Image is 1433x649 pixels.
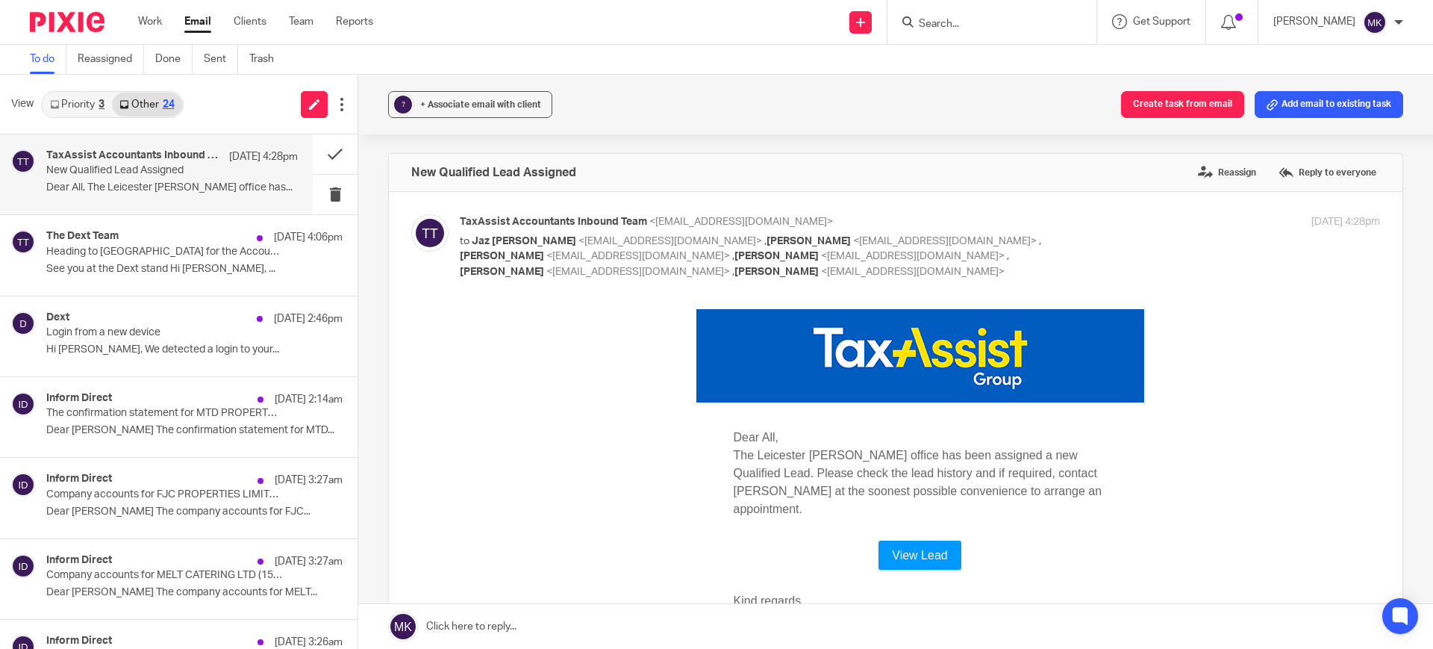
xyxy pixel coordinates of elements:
[732,251,734,261] span: ,
[46,586,343,599] p: Dear [PERSON_NAME] The company accounts for MELT...
[46,326,284,339] p: Login from a new device
[1007,251,1009,261] span: ,
[46,569,284,582] p: Company accounts for MELT CATERING LTD (15043240) can now be filed
[46,424,343,437] p: Dear [PERSON_NAME] The confirmation statement for MTD...
[411,214,449,252] img: svg%3E
[1311,214,1380,230] p: [DATE] 4:28pm
[1039,236,1041,246] span: ,
[46,246,284,258] p: Heading to [GEOGRAPHIC_DATA] for the Accountex Summit?
[460,236,469,246] span: to
[163,99,175,110] div: 24
[336,14,373,29] a: Reports
[275,473,343,488] p: [DATE] 3:27am
[138,14,162,29] a: Work
[1273,14,1355,29] p: [PERSON_NAME]
[249,45,285,74] a: Trash
[307,339,509,352] a: [EMAIL_ADDRESS][DOMAIN_NAME]
[821,251,1005,261] span: <[EMAIL_ADDRESS][DOMAIN_NAME]>
[46,263,343,276] p: See you at the Dext stand Hi [PERSON_NAME], ...
[46,488,284,501] p: Company accounts for FJC PROPERTIES LIMITED (13590973) can now be filed
[1194,161,1260,184] label: Reassign
[46,635,112,648] h4: Inform Direct
[649,217,833,227] span: <[EMAIL_ADDRESS][DOMAIN_NAME]>
[274,137,647,209] p: The Leicester [PERSON_NAME] office has been assigned a new Qualified Lead. Please check the lead ...
[11,554,35,578] img: svg%3E
[46,149,222,162] h4: TaxAssist Accountants Inbound Team
[394,96,412,114] div: ?
[578,236,762,246] span: <[EMAIL_ADDRESS][DOMAIN_NAME]>
[274,425,647,479] p: This message is intended solely for the addressee and may contain confidential information. If yo...
[821,267,1005,277] span: <[EMAIL_ADDRESS][DOMAIN_NAME]>
[46,311,69,324] h4: Dext
[274,479,647,532] p: Although we have taken reasonable precautions to ensure no viruses are present in this email, we ...
[78,45,144,74] a: Reassigned
[1275,161,1380,184] label: Reply to everyone
[1121,91,1244,118] button: Create task from email
[229,149,298,164] p: [DATE] 4:28pm
[11,96,34,112] span: View
[1363,10,1387,34] img: svg%3E
[274,283,647,319] p: Kind regards, The Inbound Team
[732,267,734,277] span: ,
[234,14,266,29] a: Clients
[274,532,647,546] p: For full details of the TaxAssist company that sent this email please contact the sender.
[30,12,104,32] img: Pixie
[274,319,647,373] p: Tel: [PHONE_NUMBER] Email: web:
[734,267,819,277] span: [PERSON_NAME]
[917,18,1052,31] input: Search
[420,100,541,109] span: + Associate email with client
[289,14,313,29] a: Team
[275,554,343,569] p: [DATE] 3:27am
[764,236,767,246] span: ,
[46,506,343,518] p: Dear [PERSON_NAME] The company accounts for FJC...
[155,45,193,74] a: Done
[274,119,647,137] p: Dear All,
[46,473,112,485] h4: Inform Direct
[546,267,730,277] span: <[EMAIL_ADDRESS][DOMAIN_NAME]>
[11,311,35,335] img: svg%3E
[11,392,35,416] img: svg%3E
[274,311,343,326] p: [DATE] 2:46pm
[46,344,343,356] p: Hi [PERSON_NAME], We detected a login to your...
[275,392,343,407] p: [DATE] 2:14am
[112,93,181,117] a: Other24
[546,251,730,261] span: <[EMAIL_ADDRESS][DOMAIN_NAME]>
[411,165,576,180] h4: New Qualified Lead Assigned
[767,236,851,246] span: [PERSON_NAME]
[460,251,544,261] span: [PERSON_NAME]
[46,407,284,420] p: The confirmation statement for MTD PROPERTY MAINTENANCE SERVICES LTD needs to be filed in the nex...
[30,45,66,74] a: To do
[1255,91,1403,118] button: Add email to existing task
[99,99,104,110] div: 3
[43,93,112,117] a: Priority3
[1133,16,1190,27] span: Get Support
[11,149,35,173] img: svg%3E
[204,45,238,74] a: Sent
[46,392,112,405] h4: Inform Direct
[388,91,552,118] button: ? + Associate email with client
[46,164,248,177] p: New Qualified Lead Assigned
[460,217,647,227] span: TaxAssist Accountants Inbound Team
[46,181,298,194] p: Dear All, The Leicester [PERSON_NAME] office has...
[11,473,35,497] img: svg%3E
[419,232,501,261] a: View Lead
[11,230,35,254] img: svg%3E
[46,554,112,567] h4: Inform Direct
[184,14,211,29] a: Email
[299,357,425,370] a: [URL][DOMAIN_NAME]
[853,236,1037,246] span: <[EMAIL_ADDRESS][DOMAIN_NAME]>
[734,251,819,261] span: [PERSON_NAME]
[274,230,343,245] p: [DATE] 4:06pm
[460,267,544,277] span: [PERSON_NAME]
[472,236,576,246] span: Jaz [PERSON_NAME]
[46,230,119,243] h4: The Dext Team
